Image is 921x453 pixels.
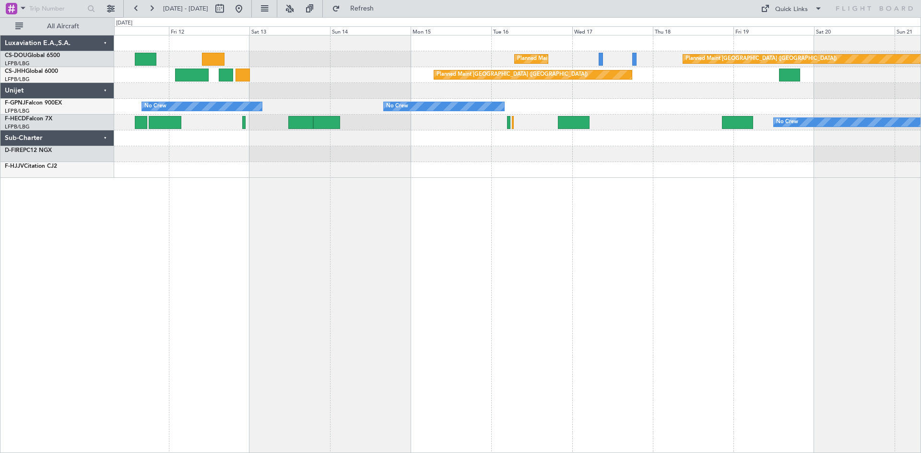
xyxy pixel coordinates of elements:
[5,69,58,74] a: CS-JHHGlobal 6000
[685,52,837,66] div: Planned Maint [GEOGRAPHIC_DATA] ([GEOGRAPHIC_DATA])
[163,4,208,13] span: [DATE] - [DATE]
[5,148,52,153] a: D-FIREPC12 NGX
[386,99,408,114] div: No Crew
[5,148,23,153] span: D-FIRE
[5,100,25,106] span: F-GPNJ
[144,99,166,114] div: No Crew
[330,26,411,35] div: Sun 14
[249,26,330,35] div: Sat 13
[5,60,30,67] a: LFPB/LBG
[437,68,588,82] div: Planned Maint [GEOGRAPHIC_DATA] ([GEOGRAPHIC_DATA])
[5,69,25,74] span: CS-JHH
[776,115,798,129] div: No Crew
[491,26,572,35] div: Tue 16
[25,23,101,30] span: All Aircraft
[169,26,249,35] div: Fri 12
[11,19,104,34] button: All Aircraft
[5,123,30,130] a: LFPB/LBG
[88,26,169,35] div: Thu 11
[5,107,30,115] a: LFPB/LBG
[328,1,385,16] button: Refresh
[342,5,382,12] span: Refresh
[653,26,733,35] div: Thu 18
[5,116,26,122] span: F-HECD
[572,26,653,35] div: Wed 17
[5,76,30,83] a: LFPB/LBG
[5,163,57,169] a: F-HJJVCitation CJ2
[733,26,814,35] div: Fri 19
[5,163,24,169] span: F-HJJV
[814,26,895,35] div: Sat 20
[116,19,132,27] div: [DATE]
[411,26,491,35] div: Mon 15
[775,5,808,14] div: Quick Links
[29,1,84,16] input: Trip Number
[5,100,62,106] a: F-GPNJFalcon 900EX
[517,52,668,66] div: Planned Maint [GEOGRAPHIC_DATA] ([GEOGRAPHIC_DATA])
[756,1,827,16] button: Quick Links
[5,53,27,58] span: CS-DOU
[5,116,52,122] a: F-HECDFalcon 7X
[5,53,60,58] a: CS-DOUGlobal 6500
